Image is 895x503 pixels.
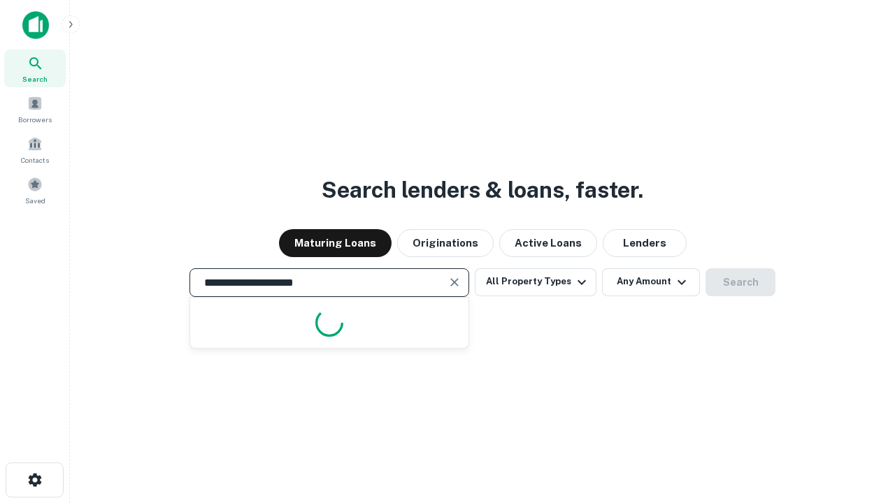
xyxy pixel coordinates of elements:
[25,195,45,206] span: Saved
[21,154,49,166] span: Contacts
[4,131,66,168] a: Contacts
[397,229,494,257] button: Originations
[4,90,66,128] a: Borrowers
[475,268,596,296] button: All Property Types
[279,229,392,257] button: Maturing Loans
[322,173,643,207] h3: Search lenders & loans, faster.
[22,73,48,85] span: Search
[4,50,66,87] a: Search
[4,171,66,209] a: Saved
[603,229,687,257] button: Lenders
[18,114,52,125] span: Borrowers
[499,229,597,257] button: Active Loans
[602,268,700,296] button: Any Amount
[445,272,464,292] button: Clear
[825,391,895,458] iframe: Chat Widget
[22,11,49,39] img: capitalize-icon.png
